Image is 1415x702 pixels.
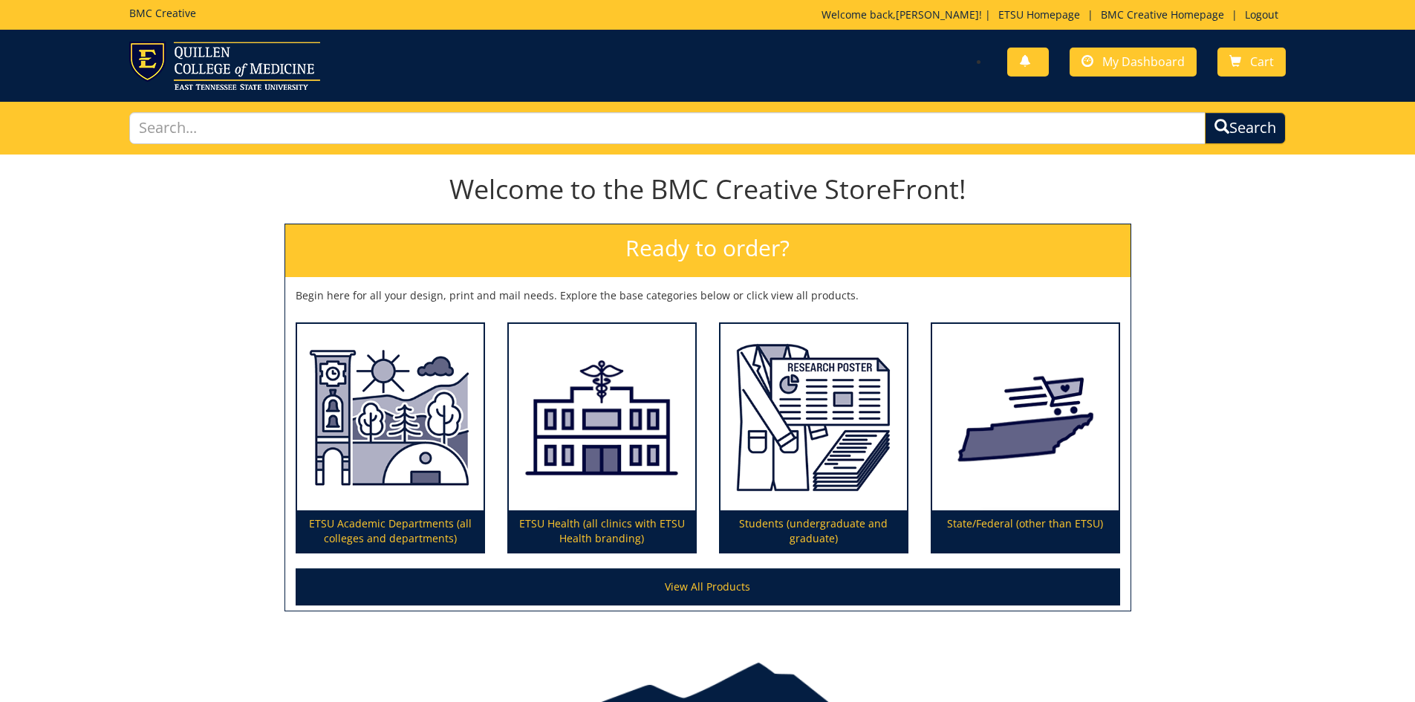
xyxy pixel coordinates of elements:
a: View All Products [296,568,1120,605]
img: Students (undergraduate and graduate) [720,324,907,511]
img: State/Federal (other than ETSU) [932,324,1119,511]
a: ETSU Academic Departments (all colleges and departments) [297,324,484,553]
span: Cart [1250,53,1274,70]
a: Cart [1217,48,1286,77]
input: Search... [129,112,1206,144]
a: Students (undergraduate and graduate) [720,324,907,553]
a: ETSU Health (all clinics with ETSU Health branding) [509,324,695,553]
p: ETSU Health (all clinics with ETSU Health branding) [509,510,695,552]
img: ETSU logo [129,42,320,90]
p: State/Federal (other than ETSU) [932,510,1119,552]
h2: Ready to order? [285,224,1131,277]
p: Begin here for all your design, print and mail needs. Explore the base categories below or click ... [296,288,1120,303]
p: Students (undergraduate and graduate) [720,510,907,552]
a: BMC Creative Homepage [1093,7,1232,22]
a: ETSU Homepage [991,7,1087,22]
a: State/Federal (other than ETSU) [932,324,1119,553]
p: ETSU Academic Departments (all colleges and departments) [297,510,484,552]
span: My Dashboard [1102,53,1185,70]
img: ETSU Academic Departments (all colleges and departments) [297,324,484,511]
button: Search [1205,112,1286,144]
p: Welcome back, ! | | | [822,7,1286,22]
h1: Welcome to the BMC Creative StoreFront! [284,175,1131,204]
a: My Dashboard [1070,48,1197,77]
h5: BMC Creative [129,7,196,19]
a: [PERSON_NAME] [896,7,979,22]
img: ETSU Health (all clinics with ETSU Health branding) [509,324,695,511]
a: Logout [1237,7,1286,22]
